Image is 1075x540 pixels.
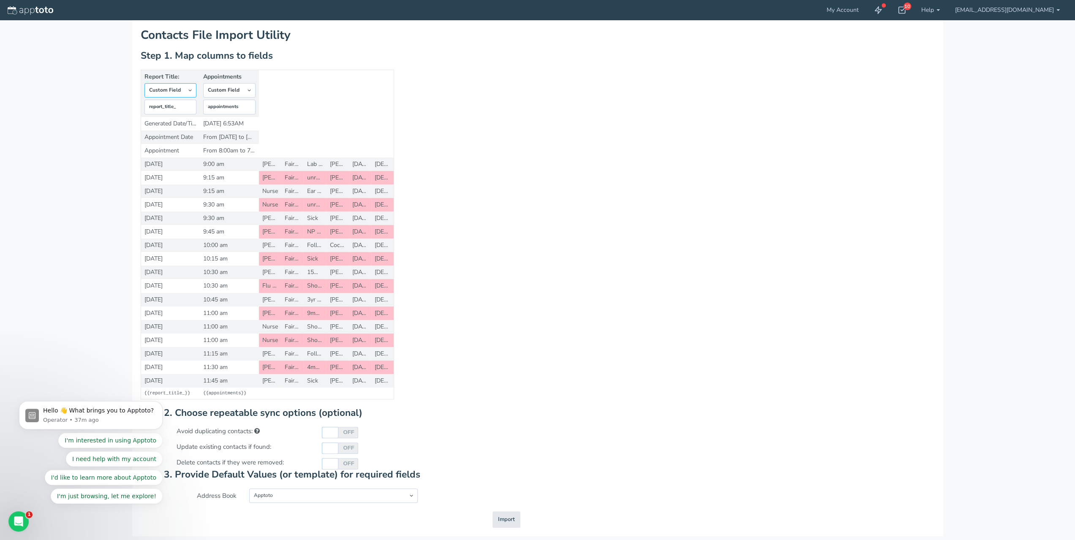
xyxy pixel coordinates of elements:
td: 10/08/2025 [141,212,200,225]
label: OFF [343,429,354,436]
td: Trinidad, Jacob [326,266,348,279]
td: 11:00 am [200,307,259,320]
td: Fairway Children's Medical Group - West Covina [281,185,304,198]
td: Coc Larios, Arelis S [326,239,348,252]
td: 10:30 am [200,279,259,293]
td: 04/05/2022 [349,279,371,293]
td: 10/08/2025 [141,225,200,239]
td: 10:15 am [200,252,259,266]
td: Fairway Children's Medical Group - West Covina [281,361,304,374]
td: Sick [304,252,326,266]
td: 12/01/2014 [349,157,371,171]
td: Female [371,198,394,212]
h2: Step 1. Map columns to fields [141,51,935,61]
div: Avoid duplicating contacts: [170,427,315,436]
td: Nurse [259,198,281,212]
td: Nurse [259,320,281,334]
td: Qian, Dora K [326,198,348,212]
td: Mendoza, Jaziel [326,225,348,239]
td: 10/08/2025 [141,361,200,374]
td: Fairway Children's Medical Group - West Covina [281,252,304,266]
span: report_title_ [144,391,191,396]
img: logo-apptoto--white.svg [8,6,53,15]
td: From 8:00am to 7:00pm [200,144,259,157]
td: 11/20/2019 [349,252,371,266]
td: 10/07/2004 [349,185,371,198]
td: Shot Only (Nurse) [304,279,326,293]
td: Sick [304,374,326,388]
iframe: Intercom notifications message [6,392,175,536]
span: 1 [26,511,33,518]
td: 9:30 am [200,212,259,225]
button: Import [493,511,520,528]
td: Male [371,252,394,266]
td: Fairway Children's Medical Group - West Covina [281,374,304,388]
td: 10:00 am [200,239,259,252]
td: 3yr PE [304,293,326,307]
td: Diaz, Isaias J [326,374,348,388]
div: Appointments [203,73,256,81]
td: Barrales Navor, Matias [326,347,348,361]
div: 10 [904,3,911,10]
td: 04/20/2018 [349,374,371,388]
input: fieldname [203,100,256,114]
td: 11:00 am [200,334,259,347]
td: 10/08/2025 [141,266,200,279]
td: 10/08/2025 [141,334,200,347]
h2: Step 3. Provide Default Values (or template) for required fields [141,469,563,480]
td: 02/14/2024 [349,347,371,361]
span: {{ [203,391,209,396]
label: OFF [343,444,354,451]
td: 09/25/2024 [349,334,371,347]
td: 01/08/2025 [349,225,371,239]
td: Male [371,225,394,239]
td: Chang, Lucas [326,157,348,171]
td: 9:00 am [200,157,259,171]
td: Eva Chan, MD [259,361,281,374]
td: 06/15/2020 [349,212,371,225]
td: Fairway Children's Medical Group - West Covina [281,293,304,307]
td: 10/08/2025 [141,157,200,171]
td: Chen, Chloe [326,334,348,347]
td: Setiawan, Axelle [326,252,348,266]
td: unresponsive and LVM [304,171,326,185]
td: 05/31/2025 [349,361,371,374]
td: Eva Chan, MD [259,212,281,225]
td: 11:45 am [200,374,259,388]
td: Fairway Children's Medical Group - West Covina [281,347,304,361]
td: Male [371,185,394,198]
td: 11:30 am [200,361,259,374]
div: Update existing contacts if found: [170,442,315,451]
td: Male [371,212,394,225]
h1: Contacts File Import Utility [141,29,935,42]
td: Male [371,171,394,185]
td: Female [371,361,394,374]
td: Appointment [141,144,200,157]
td: Fairway Children's Medical Group - West Covina [281,320,304,334]
td: 11:00 am [200,320,259,334]
td: Nurse [259,185,281,198]
span: {{ [144,391,150,396]
td: Shot Only (Nurse) [304,334,326,347]
td: 10:30 am [200,266,259,279]
td: 10:45 am [200,293,259,307]
td: 10/08/2025 [141,185,200,198]
td: Appointment Date [141,130,200,144]
td: Eva Chan, MD [259,252,281,266]
td: Male [371,347,394,361]
td: 10/07/25 6:53AM [200,117,259,130]
td: Fang, Tino [326,293,348,307]
td: Male [371,374,394,388]
div: Delete contacts if they were removed: [170,458,315,467]
td: 10/26/2023 [349,171,371,185]
td: 08/26/2025 [349,320,371,334]
td: Wang, Ryan [326,212,348,225]
td: 10/08/2025 [141,320,200,334]
td: Male [371,157,394,171]
span: Import [498,516,515,524]
span: }} [185,391,190,396]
